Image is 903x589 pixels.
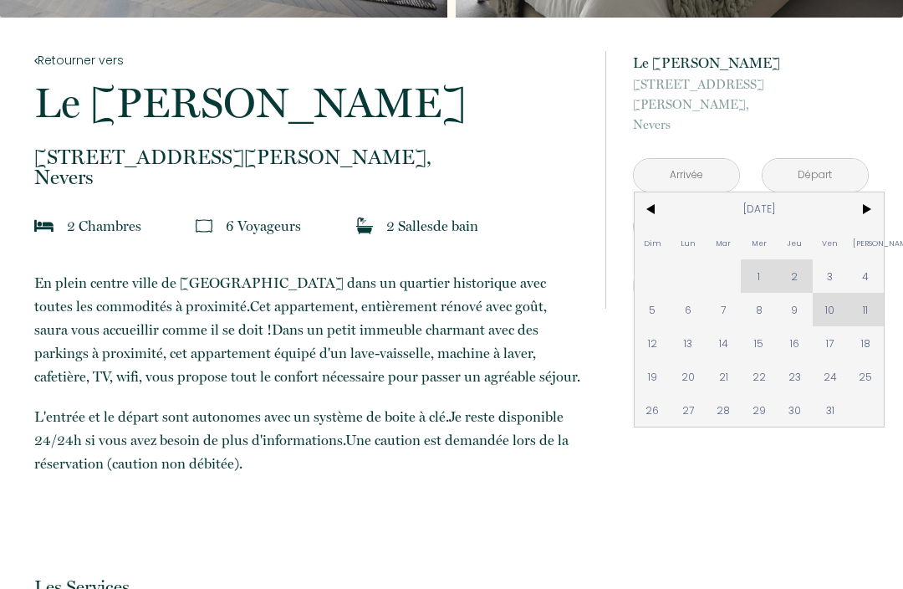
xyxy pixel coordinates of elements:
[741,326,777,360] span: 15
[633,74,869,135] p: Nevers
[848,192,884,226] span: >
[226,214,301,238] p: 6 Voyageur
[34,51,583,69] a: Retourner vers
[706,360,742,393] span: 21
[848,326,884,360] span: 18
[813,326,849,360] span: 17
[813,226,849,259] span: Ven
[670,192,848,226] span: [DATE]
[741,226,777,259] span: Mer
[633,51,869,74] p: Le [PERSON_NAME]
[777,393,813,427] span: 30
[635,293,671,326] span: 5
[633,264,869,309] button: Réserver
[670,293,706,326] span: 6
[670,360,706,393] span: 20
[706,326,742,360] span: 14
[741,293,777,326] span: 8
[635,326,671,360] span: 12
[427,218,433,234] span: s
[135,218,141,234] span: s
[634,159,739,192] input: Arrivée
[196,218,212,234] img: guests
[34,298,547,338] font: Cet appartement, entièrement rénové avec goût, saura vous accueillir comme il se doit !
[386,214,478,238] p: 2 Salle de bain
[848,259,884,293] span: 4
[848,360,884,393] span: 25
[813,360,849,393] span: 24
[706,226,742,259] span: Mar
[848,226,884,259] span: [PERSON_NAME]
[777,360,813,393] span: 23
[34,274,546,315] font: En plein centre ville de [GEOGRAPHIC_DATA] dans un quartier historique avec toutes les commodités...
[813,393,849,427] span: 31
[635,393,671,427] span: 26
[777,226,813,259] span: Jeu
[777,326,813,360] span: 16
[706,393,742,427] span: 28
[763,159,868,192] input: Départ
[777,293,813,326] span: 9
[670,326,706,360] span: 13
[34,147,583,167] span: [STREET_ADDRESS][PERSON_NAME],
[635,360,671,393] span: 19
[67,214,141,238] p: 2 Chambre
[670,226,706,259] span: Lun
[670,393,706,427] span: 27
[706,293,742,326] span: 7
[741,360,777,393] span: 22
[635,226,671,259] span: Dim
[633,74,869,115] span: [STREET_ADDRESS][PERSON_NAME],
[34,82,583,124] p: Le [PERSON_NAME]
[635,192,671,226] span: <
[34,321,580,385] font: Dans un petit immeuble charmant avec des parkings à proximité, cet appartement équipé d'un lave-v...
[813,259,849,293] span: 3
[741,393,777,427] span: 29
[295,218,301,234] span: s
[34,147,583,187] p: Nevers
[34,408,449,425] font: L'entrée et le départ sont autonomes avec un système de boite à clé.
